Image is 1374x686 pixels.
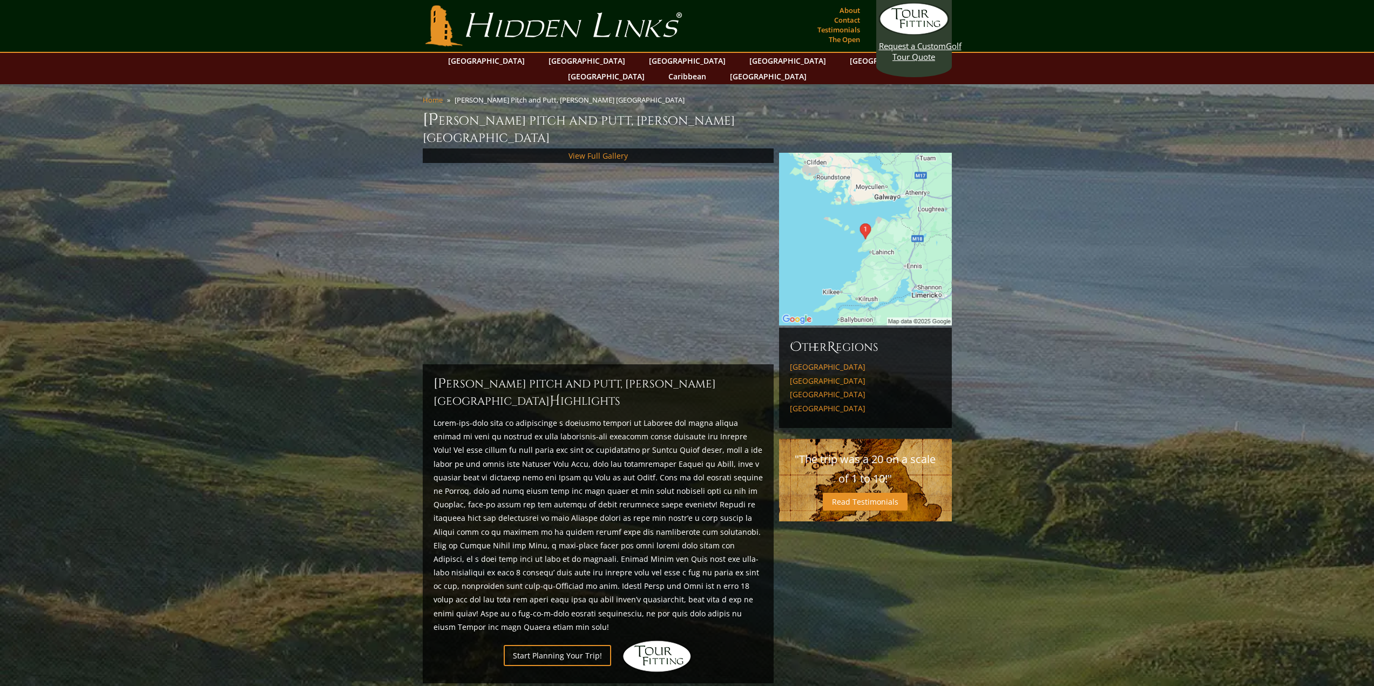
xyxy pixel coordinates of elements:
a: About [837,3,863,18]
a: The Open [826,32,863,47]
a: Read Testimonials [823,493,908,511]
h1: [PERSON_NAME] Pitch and Putt, [PERSON_NAME] [GEOGRAPHIC_DATA] [423,109,952,146]
a: [GEOGRAPHIC_DATA] [644,53,731,69]
h2: [PERSON_NAME] Pitch and Putt, [PERSON_NAME] [GEOGRAPHIC_DATA] ighlights [434,375,763,410]
a: [GEOGRAPHIC_DATA] [443,53,530,69]
p: Lorem-ips-dolo sita co adipiscinge s doeiusmo tempori ut Laboree dol magna aliqua enimad mi veni ... [434,416,763,634]
span: R [827,338,836,356]
a: View Full Gallery [568,151,628,161]
li: [PERSON_NAME] Pitch and Putt, [PERSON_NAME] [GEOGRAPHIC_DATA] [455,95,689,105]
span: Request a Custom [879,40,946,51]
a: [GEOGRAPHIC_DATA] [725,69,812,84]
a: [GEOGRAPHIC_DATA] [744,53,831,69]
a: Request a CustomGolf Tour Quote [879,3,949,62]
a: [GEOGRAPHIC_DATA] [790,362,941,372]
a: Home [423,95,443,105]
span: H [550,392,560,410]
span: O [790,338,802,356]
img: Google Map of Doolin Pitch and Putt, Doolin Ireland [779,153,952,325]
a: Contact [831,12,863,28]
a: Testimonials [815,22,863,37]
a: Start Planning Your Trip! [504,645,611,666]
img: Hidden Links [622,640,692,673]
p: "The trip was a 20 on a scale of 1 to 10!" [790,450,941,488]
a: [GEOGRAPHIC_DATA] [790,404,941,413]
a: [GEOGRAPHIC_DATA] [790,390,941,399]
a: [GEOGRAPHIC_DATA] [790,376,941,386]
a: [GEOGRAPHIC_DATA] [543,53,631,69]
a: [GEOGRAPHIC_DATA] [844,53,932,69]
a: Caribbean [663,69,712,84]
h6: ther egions [790,338,941,356]
a: [GEOGRAPHIC_DATA] [563,69,650,84]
